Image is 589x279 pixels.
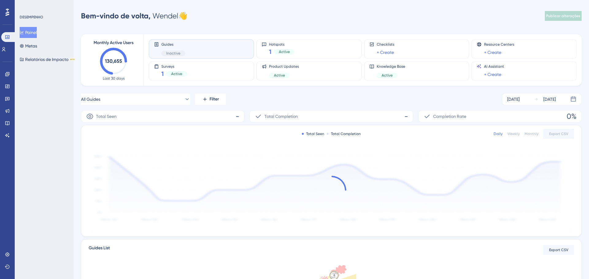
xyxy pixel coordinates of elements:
button: Filter [195,93,226,105]
span: Export CSV [549,131,568,136]
font: Publicar alterações [546,14,580,18]
span: Completion Rate [433,113,466,120]
button: All Guides [81,93,190,105]
span: Export CSV [549,247,568,252]
div: [DATE] [507,96,520,103]
span: Resource Centers [484,42,514,47]
font: Wendel [152,12,178,20]
span: Last 30 days [103,76,125,81]
span: Surveys [161,64,187,68]
div: Total Completion [327,131,361,136]
div: Daily [494,131,502,136]
span: Knowledge Base [377,64,405,69]
span: - [236,111,239,121]
span: Checklists [377,42,394,47]
span: Filter [210,96,219,103]
span: Guides [161,42,185,47]
span: All Guides [81,96,100,103]
span: Guides List [89,244,110,255]
span: Total Seen [96,113,117,120]
span: Active [279,49,290,54]
a: + Create [484,49,501,56]
span: Inactive [166,51,180,56]
font: Painel [25,30,37,35]
div: Total Seen [302,131,324,136]
span: AI Assistant [484,64,504,69]
button: Export CSV [543,245,574,255]
text: 130,655 [105,58,122,64]
span: Hotspots [269,42,295,46]
button: Publicar alterações [545,11,582,21]
span: 1 [269,47,271,56]
span: Active [274,73,285,78]
button: Export CSV [543,129,574,139]
span: Active [171,71,182,76]
font: 👋 [178,12,187,20]
button: Metas [20,40,37,51]
button: Painel [20,27,37,38]
a: + Create [377,49,394,56]
span: Total Completion [264,113,298,120]
font: BETA [70,58,75,60]
span: 1 [161,70,164,78]
span: 0% [567,111,576,121]
button: Relatórios de ImpactoBETA [20,54,75,65]
span: Product Updates [269,64,299,69]
span: Monthly Active Users [94,39,133,47]
span: - [404,111,408,121]
font: DESEMPENHO [20,15,43,19]
a: + Create [484,71,501,78]
div: Weekly [507,131,520,136]
span: Active [382,73,393,78]
div: Monthly [525,131,538,136]
font: Bem-vindo de volta, [81,11,151,20]
div: [DATE] [543,96,556,103]
font: Metas [25,43,37,48]
font: Relatórios de Impacto [25,57,68,62]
